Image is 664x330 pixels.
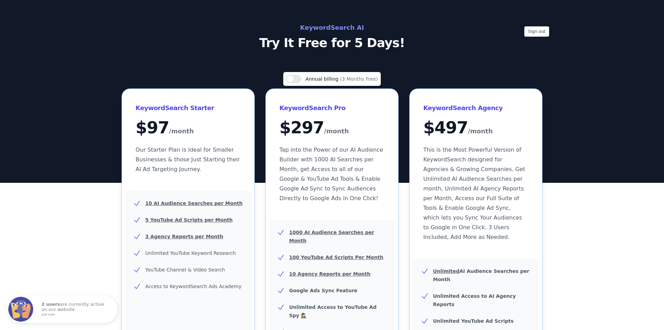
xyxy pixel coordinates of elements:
span: This is the Most Powerful Version of KeywordSearch designed for Agencies & Growing Companies. Get... [423,146,525,240]
u: 100 YouTube Ad Scripts Per Month [289,255,383,260]
small: just now [41,313,109,316]
u: 1000 AI Audience Searches per Month [289,230,374,243]
span: /month [169,126,194,137]
span: Tap into the Power of our AI Audience Builder with 1000 AI Searches per Month, get Access to all ... [279,146,383,202]
h2: KeywordSearch AI [177,22,487,33]
span: Unlimited YouTube Keyword Research [145,250,236,256]
b: AI Audience Searches per Month [433,268,529,282]
h3: KeywordSearch Starter [136,102,241,114]
button: Sign out [524,26,549,37]
b: Unlimited Access to AI Agency Reports [433,293,516,307]
span: /month [324,126,349,137]
p: Try It Free for 5 Days! [177,36,487,50]
div: $ 497 [423,119,528,137]
b: Google Ads Sync Feature [289,288,357,293]
u: 5 YouTube Ad Scripts per Month [145,217,233,223]
p: are currently active on our website [41,302,111,316]
b: Unlimited YouTube Ad Scripts [433,318,514,324]
span: Access to KeywordSearch Ads Academy [145,284,241,289]
div: $ 297 [279,119,385,137]
span: Our Starter Plan is Ideal for Smaller Businesses & those Just Starting their AI Ad Targeting Jour... [136,146,240,172]
u: 10 Agency Reports per Month [289,271,370,277]
span: YouTube Channel & Video Search [145,267,225,273]
span: /month [468,126,493,137]
h3: KeywordSearch Agency [423,102,528,114]
img: Fomo [8,297,33,322]
div: $ 97 [136,119,241,137]
u: Unlimited [433,268,460,274]
span: (3 Months Free) [340,76,378,82]
h3: KeywordSearch Pro [279,102,385,114]
span: Annual billing [305,76,340,82]
strong: 2 users [41,302,60,307]
u: 10 AI Audience Searches per Month [145,200,242,206]
u: 3 Agency Reports per Month [145,234,223,239]
b: Unlimited Access to YouTube Ad Spy 🕵️‍♀️ [289,304,377,318]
